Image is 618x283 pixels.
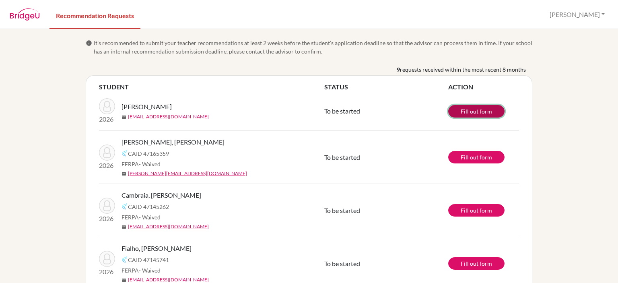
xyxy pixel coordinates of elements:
[128,113,209,120] a: [EMAIL_ADDRESS][DOMAIN_NAME]
[122,190,201,200] span: Cambraia, [PERSON_NAME]
[122,102,172,112] span: [PERSON_NAME]
[122,278,126,283] span: mail
[122,225,126,229] span: mail
[128,256,169,264] span: CAID 47145741
[122,266,161,275] span: FERPA
[122,115,126,120] span: mail
[49,1,140,29] a: Recommendation Requests
[448,105,505,118] a: Fill out form
[400,65,526,74] span: requests received within the most recent 8 months
[99,114,115,124] p: 2026
[99,251,115,267] img: Fialho, Mariana Lana Pinto Zica
[99,161,115,170] p: 2026
[122,256,128,263] img: Common App logo
[94,39,532,56] span: It’s recommended to submit your teacher recommendations at least 2 weeks before the student’s app...
[128,223,209,230] a: [EMAIL_ADDRESS][DOMAIN_NAME]
[324,153,360,161] span: To be started
[10,8,40,21] img: BridgeU logo
[448,82,519,92] th: ACTION
[324,82,448,92] th: STATUS
[139,214,161,221] span: - Waived
[128,170,247,177] a: [PERSON_NAME][EMAIL_ADDRESS][DOMAIN_NAME]
[324,260,360,267] span: To be started
[448,257,505,270] a: Fill out form
[128,149,169,158] span: CAID 47165359
[122,137,225,147] span: [PERSON_NAME], [PERSON_NAME]
[324,107,360,115] span: To be started
[546,7,608,22] button: [PERSON_NAME]
[122,244,192,253] span: Fialho, [PERSON_NAME]
[448,151,505,163] a: Fill out form
[99,98,115,114] img: Yoshino, Sakura
[139,267,161,274] span: - Waived
[122,171,126,176] span: mail
[448,204,505,217] a: Fill out form
[324,207,360,214] span: To be started
[99,214,115,223] p: 2026
[99,82,324,92] th: STUDENT
[139,161,161,167] span: - Waived
[99,267,115,277] p: 2026
[122,150,128,157] img: Common App logo
[99,198,115,214] img: Cambraia, Marina Uchôa
[122,213,161,221] span: FERPA
[397,65,400,74] b: 9
[128,202,169,211] span: CAID 47145262
[122,203,128,210] img: Common App logo
[99,145,115,161] img: Timmerman, Jakob Andrew
[86,40,92,46] span: info
[122,160,161,168] span: FERPA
